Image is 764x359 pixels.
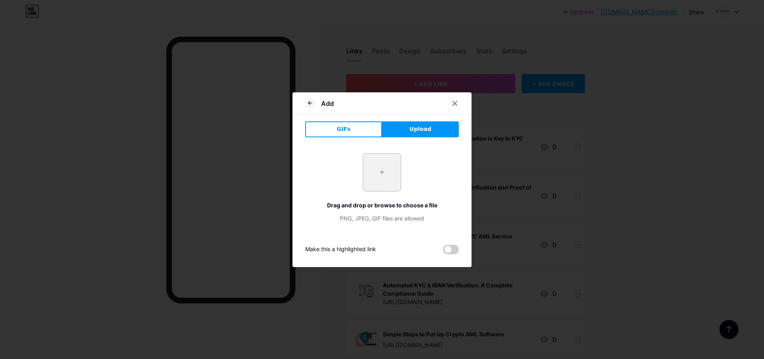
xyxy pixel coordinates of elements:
div: Drag and drop or browse to choose a file [305,201,459,209]
span: GIFs [337,125,351,133]
div: PNG, JPEG, GIF files are allowed [305,214,459,222]
button: Upload [382,121,459,137]
div: Add [321,99,334,108]
span: Upload [409,125,431,133]
div: Make this a highlighted link [305,245,376,254]
button: GIFs [305,121,382,137]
